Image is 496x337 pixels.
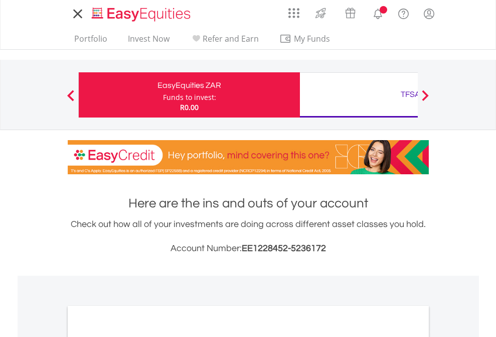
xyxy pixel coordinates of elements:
span: My Funds [279,32,345,45]
a: AppsGrid [282,3,306,19]
img: EasyCredit Promotion Banner [68,140,429,174]
a: My Profile [416,3,442,25]
h1: Here are the ins and outs of your account [68,194,429,212]
span: Refer and Earn [203,33,259,44]
a: Portfolio [70,34,111,49]
button: Previous [61,95,81,105]
img: thrive-v2.svg [312,5,329,21]
div: Funds to invest: [163,92,216,102]
a: FAQ's and Support [391,3,416,23]
img: vouchers-v2.svg [342,5,359,21]
div: EasyEquities ZAR [85,78,294,92]
a: Refer and Earn [186,34,263,49]
a: Invest Now [124,34,174,49]
a: Notifications [365,3,391,23]
a: Vouchers [336,3,365,21]
div: Check out how all of your investments are doing across different asset classes you hold. [68,217,429,256]
span: R0.00 [180,102,199,112]
h3: Account Number: [68,242,429,256]
button: Next [415,95,435,105]
a: Home page [88,3,195,23]
span: EE1228452-5236172 [242,244,326,253]
img: EasyEquities_Logo.png [90,6,195,23]
img: grid-menu-icon.svg [288,8,299,19]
